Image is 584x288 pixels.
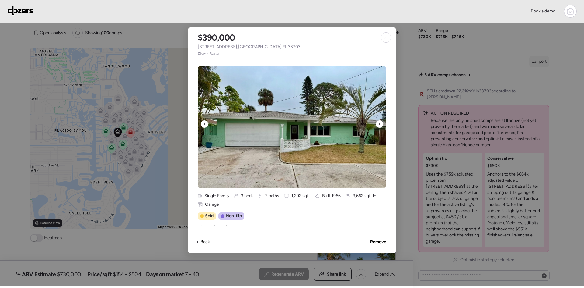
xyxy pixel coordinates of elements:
span: Back [200,239,210,245]
span: 9,662 sqft lot [353,193,378,199]
span: Single Family [204,193,229,199]
h2: $390,000 [198,32,235,43]
span: Book a demo [531,9,555,14]
span: 1,292 sqft [291,193,310,199]
span: 3 beds [241,193,254,199]
span: Sold [205,213,214,219]
span: Sold [205,225,227,231]
span: Remove [370,239,386,245]
span: [DATE] [214,225,227,230]
img: Logo [7,6,33,16]
span: 2 baths [265,193,279,199]
span: • [207,51,209,56]
span: [STREET_ADDRESS] , [GEOGRAPHIC_DATA] , FL 33703 [198,44,301,50]
span: Built 1966 [322,193,341,199]
span: Realtor [210,51,220,56]
span: Garage [205,201,219,208]
span: Non-flip [226,213,242,219]
span: Zillow [198,51,206,56]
